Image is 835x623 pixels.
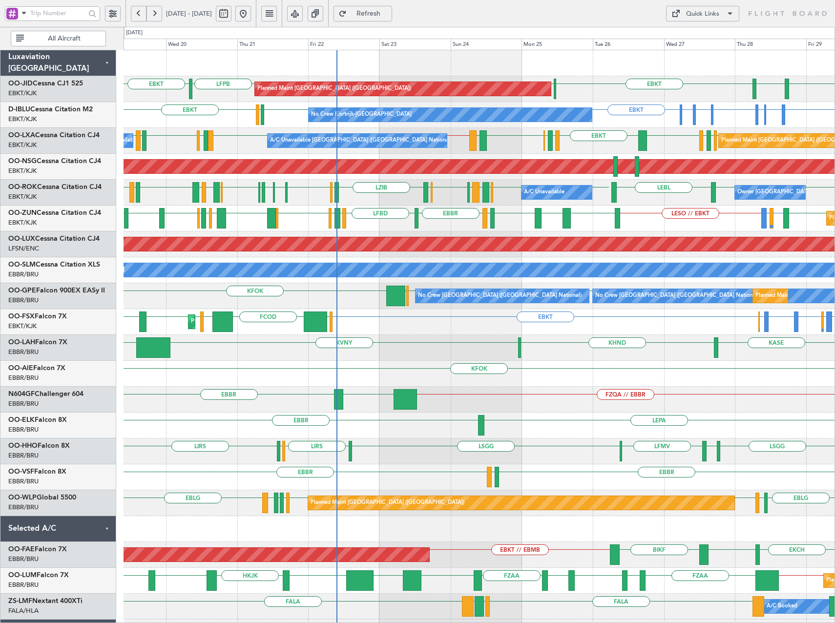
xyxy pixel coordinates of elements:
[8,339,67,346] a: OO-LAHFalcon 7X
[311,496,464,510] div: Planned Maint [GEOGRAPHIC_DATA] ([GEOGRAPHIC_DATA])
[8,391,35,397] span: N604GF
[8,365,65,372] a: OO-AIEFalcon 7X
[8,468,34,475] span: OO-VSF
[8,287,105,294] a: OO-GPEFalcon 900EX EASy II
[8,546,67,553] a: OO-FAEFalcon 7X
[593,39,664,50] div: Tue 26
[257,82,411,96] div: Planned Maint [GEOGRAPHIC_DATA] ([GEOGRAPHIC_DATA])
[379,39,451,50] div: Sat 23
[8,598,83,604] a: ZS-LMFNextant 400XTi
[767,599,797,614] div: A/C Booked
[8,442,38,449] span: OO-HHO
[8,244,39,253] a: LFSN/ENC
[8,555,39,563] a: EBBR/BRU
[8,106,30,113] span: D-IBLU
[8,477,39,486] a: EBBR/BRU
[8,598,32,604] span: ZS-LMF
[8,399,39,408] a: EBBR/BRU
[8,416,35,423] span: OO-ELK
[8,391,83,397] a: N604GFChallenger 604
[8,132,100,139] a: OO-LXACessna Citation CJ4
[8,115,37,124] a: EBKT/KJK
[8,158,37,165] span: OO-NSG
[8,80,33,87] span: OO-JID
[8,209,37,216] span: OO-ZUN
[166,39,237,50] div: Wed 20
[8,261,36,268] span: OO-SLM
[8,416,67,423] a: OO-ELKFalcon 8X
[8,89,37,98] a: EBKT/KJK
[666,6,739,21] button: Quick Links
[8,494,76,501] a: OO-WLPGlobal 5500
[8,141,37,149] a: EBKT/KJK
[30,6,85,21] input: Trip Number
[11,31,106,46] button: All Aircraft
[522,39,593,50] div: Mon 25
[8,425,39,434] a: EBBR/BRU
[191,314,305,329] div: Planned Maint Kortrijk-[GEOGRAPHIC_DATA]
[8,374,39,382] a: EBBR/BRU
[451,39,522,50] div: Sun 24
[8,442,70,449] a: OO-HHOFalcon 8X
[8,322,37,331] a: EBKT/KJK
[8,572,69,579] a: OO-LUMFalcon 7X
[8,106,93,113] a: D-IBLUCessna Citation M2
[8,184,37,190] span: OO-ROK
[8,218,37,227] a: EBKT/KJK
[8,158,101,165] a: OO-NSGCessna Citation CJ4
[8,581,39,589] a: EBBR/BRU
[8,235,100,242] a: OO-LUXCessna Citation CJ4
[595,289,759,303] div: No Crew [GEOGRAPHIC_DATA] ([GEOGRAPHIC_DATA] National)
[8,572,37,579] span: OO-LUM
[8,313,35,320] span: OO-FSX
[8,270,39,279] a: EBBR/BRU
[8,503,39,512] a: EBBR/BRU
[686,9,719,19] div: Quick Links
[237,39,309,50] div: Thu 21
[8,451,39,460] a: EBBR/BRU
[8,313,67,320] a: OO-FSXFalcon 7X
[8,192,37,201] a: EBKT/KJK
[270,133,452,148] div: A/C Unavailable [GEOGRAPHIC_DATA] ([GEOGRAPHIC_DATA] National)
[524,185,564,200] div: A/C Unavailable
[8,348,39,356] a: EBBR/BRU
[8,494,37,501] span: OO-WLP
[8,287,36,294] span: OO-GPE
[8,546,35,553] span: OO-FAE
[334,6,392,21] button: Refresh
[8,365,33,372] span: OO-AIE
[8,261,100,268] a: OO-SLMCessna Citation XLS
[735,39,806,50] div: Thu 28
[8,166,37,175] a: EBKT/KJK
[166,9,212,18] span: [DATE] - [DATE]
[349,10,389,17] span: Refresh
[8,184,102,190] a: OO-ROKCessna Citation CJ4
[126,29,143,37] div: [DATE]
[8,606,39,615] a: FALA/HLA
[8,132,35,139] span: OO-LXA
[8,339,35,346] span: OO-LAH
[8,209,101,216] a: OO-ZUNCessna Citation CJ4
[418,289,582,303] div: No Crew [GEOGRAPHIC_DATA] ([GEOGRAPHIC_DATA] National)
[8,235,35,242] span: OO-LUX
[95,39,166,50] div: Tue 19
[8,468,66,475] a: OO-VSFFalcon 8X
[664,39,735,50] div: Wed 27
[8,80,83,87] a: OO-JIDCessna CJ1 525
[26,35,103,42] span: All Aircraft
[8,296,39,305] a: EBBR/BRU
[311,107,412,122] div: No Crew Kortrijk-[GEOGRAPHIC_DATA]
[308,39,379,50] div: Fri 22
